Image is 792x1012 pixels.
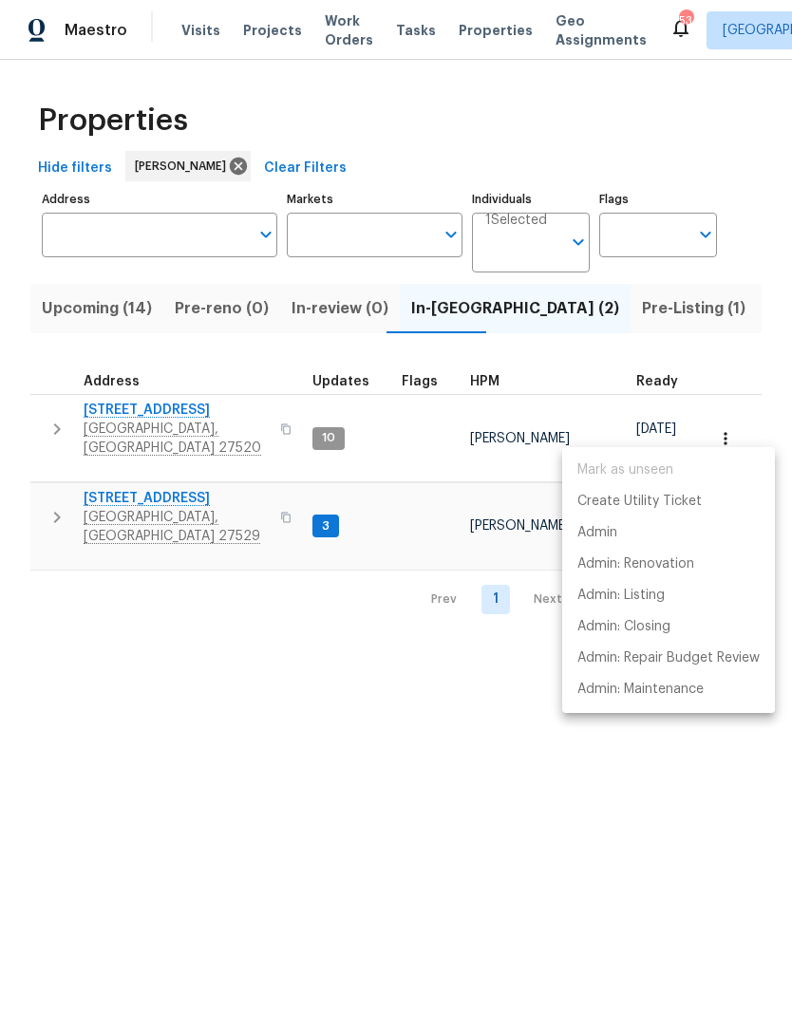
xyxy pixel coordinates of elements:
[577,680,704,700] p: Admin: Maintenance
[577,492,702,512] p: Create Utility Ticket
[577,586,665,606] p: Admin: Listing
[577,523,617,543] p: Admin
[577,617,670,637] p: Admin: Closing
[577,554,694,574] p: Admin: Renovation
[577,648,760,668] p: Admin: Repair Budget Review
